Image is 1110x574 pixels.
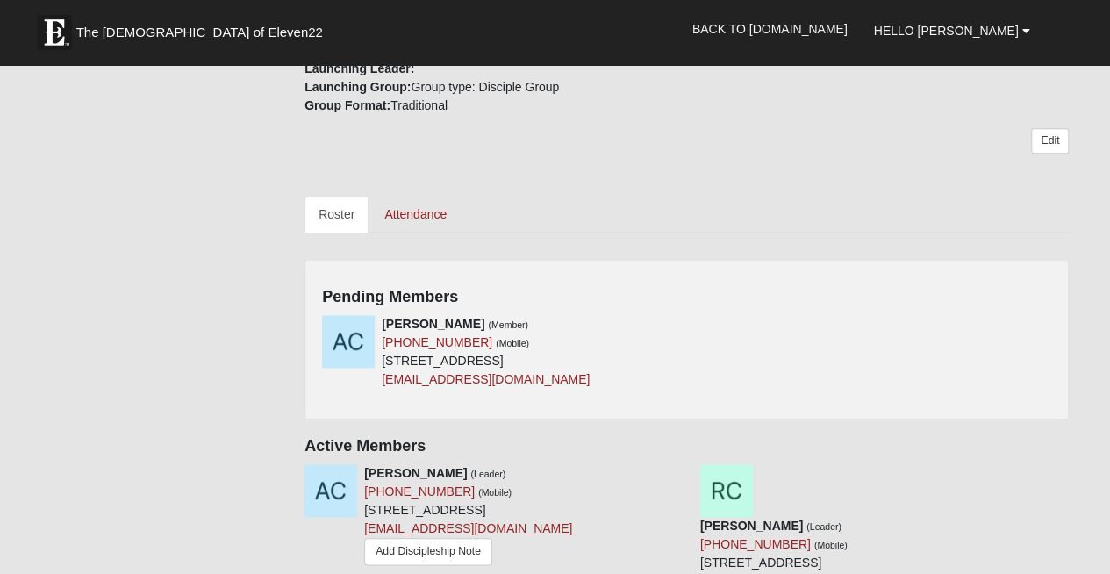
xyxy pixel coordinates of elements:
a: Roster [304,196,369,233]
a: [EMAIL_ADDRESS][DOMAIN_NAME] [382,372,590,386]
div: [STREET_ADDRESS] [382,315,590,389]
a: [PHONE_NUMBER] [364,484,475,499]
a: Back to [DOMAIN_NAME] [679,7,861,51]
h4: Active Members [304,437,1069,456]
a: [PHONE_NUMBER] [382,335,492,349]
strong: Launching Group: [304,80,411,94]
img: Eleven22 logo [37,15,72,50]
small: (Mobile) [496,338,529,348]
h4: Pending Members [322,288,1051,307]
a: Add Discipleship Note [364,538,492,565]
strong: [PERSON_NAME] [700,519,803,533]
strong: [PERSON_NAME] [364,466,467,480]
small: (Leader) [806,521,841,532]
a: Hello [PERSON_NAME] [861,9,1043,53]
a: Attendance [370,196,461,233]
span: Hello [PERSON_NAME] [874,24,1019,38]
a: The [DEMOGRAPHIC_DATA] of Eleven22 [28,6,379,50]
span: The [DEMOGRAPHIC_DATA] of Eleven22 [76,24,323,41]
a: Edit [1031,128,1069,154]
small: (Mobile) [478,487,512,498]
small: (Member) [488,319,528,330]
a: [PHONE_NUMBER] [700,537,811,551]
small: (Leader) [470,469,505,479]
a: [EMAIL_ADDRESS][DOMAIN_NAME] [364,521,572,535]
strong: Group Format: [304,98,390,112]
small: (Mobile) [814,540,848,550]
strong: [PERSON_NAME] [382,317,484,331]
div: [STREET_ADDRESS] [364,464,572,570]
strong: Launching Leader: [304,61,414,75]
